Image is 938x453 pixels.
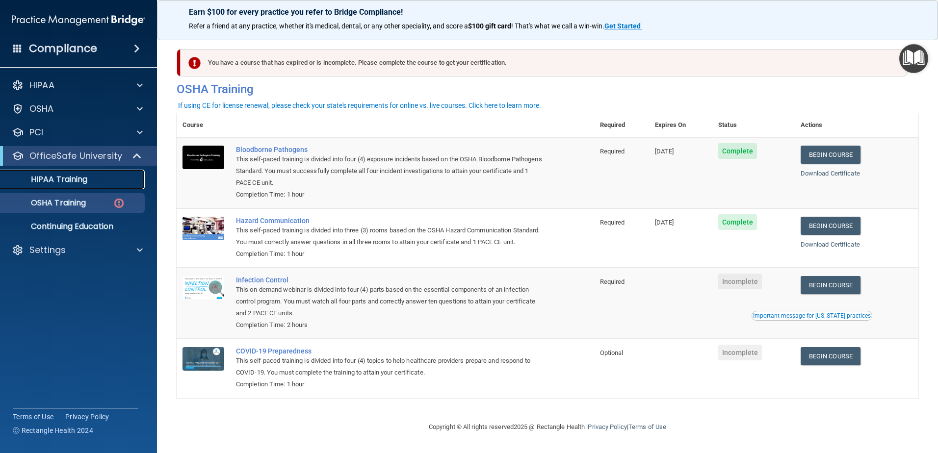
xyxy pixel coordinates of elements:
[236,225,545,248] div: This self-paced training is divided into three (3) rooms based on the OSHA Hazard Communication S...
[718,345,762,360] span: Incomplete
[588,423,626,430] a: Privacy Policy
[6,175,87,184] p: HIPAA Training
[189,7,906,17] p: Earn $100 for every practice you refer to Bridge Compliance!
[13,412,53,422] a: Terms of Use
[113,197,125,209] img: danger-circle.6113f641.png
[655,148,674,155] span: [DATE]
[29,79,54,91] p: HIPAA
[899,44,928,73] button: Open Resource Center
[29,126,43,138] p: PCI
[801,347,860,365] a: Begin Course
[188,57,201,69] img: exclamation-circle-solid-danger.72ef9ffc.png
[795,113,918,137] th: Actions
[752,311,872,321] button: Read this if you are a dental practitioner in the state of CA
[594,113,649,137] th: Required
[177,113,230,137] th: Course
[718,143,757,159] span: Complete
[600,349,624,356] span: Optional
[12,103,143,115] a: OSHA
[236,355,545,378] div: This self-paced training is divided into four (4) topics to help healthcare providers prepare and...
[511,22,604,30] span: ! That's what we call a win-win.
[600,219,625,226] span: Required
[801,146,860,164] a: Begin Course
[236,284,545,319] div: This on-demand webinar is divided into four (4) parts based on the essential components of an inf...
[753,313,871,319] div: Important message for [US_STATE] practices
[236,248,545,260] div: Completion Time: 1 hour
[236,189,545,201] div: Completion Time: 1 hour
[801,217,860,235] a: Begin Course
[65,412,109,422] a: Privacy Policy
[649,113,712,137] th: Expires On
[236,347,545,355] a: COVID-19 Preparedness
[29,150,122,162] p: OfficeSafe University
[368,411,727,443] div: Copyright © All rights reserved 2025 @ Rectangle Health | |
[600,148,625,155] span: Required
[29,42,97,55] h4: Compliance
[718,214,757,230] span: Complete
[178,102,541,109] div: If using CE for license renewal, please check your state's requirements for online vs. live cours...
[6,222,140,231] p: Continuing Education
[29,103,54,115] p: OSHA
[12,150,142,162] a: OfficeSafe University
[236,276,545,284] a: Infection Control
[12,10,145,30] img: PMB logo
[177,82,918,96] h4: OSHA Training
[181,49,908,76] div: You have a course that has expired or is incomplete. Please complete the course to get your certi...
[236,153,545,189] div: This self-paced training is divided into four (4) exposure incidents based on the OSHA Bloodborne...
[236,378,545,390] div: Completion Time: 1 hour
[604,22,641,30] strong: Get Started
[712,113,795,137] th: Status
[604,22,642,30] a: Get Started
[13,426,93,435] span: Ⓒ Rectangle Health 2024
[236,319,545,331] div: Completion Time: 2 hours
[718,274,762,289] span: Incomplete
[600,278,625,285] span: Required
[12,244,143,256] a: Settings
[29,244,66,256] p: Settings
[801,276,860,294] a: Begin Course
[12,126,143,138] a: PCI
[655,219,674,226] span: [DATE]
[236,217,545,225] a: Hazard Communication
[801,170,860,177] a: Download Certificate
[6,198,86,208] p: OSHA Training
[236,146,545,153] a: Bloodborne Pathogens
[468,22,511,30] strong: $100 gift card
[12,79,143,91] a: HIPAA
[628,423,666,430] a: Terms of Use
[189,22,468,30] span: Refer a friend at any practice, whether it's medical, dental, or any other speciality, and score a
[177,101,543,110] button: If using CE for license renewal, please check your state's requirements for online vs. live cours...
[801,241,860,248] a: Download Certificate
